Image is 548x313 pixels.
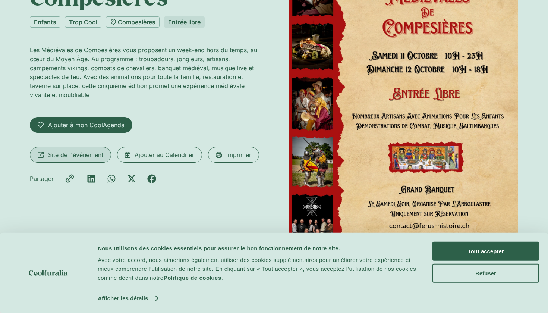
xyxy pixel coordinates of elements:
span: Imprimer [226,150,251,159]
a: Ajouter au Calendrier [117,147,202,163]
button: Refuser [432,263,539,282]
div: Partager sur facebook [147,174,156,183]
span: Ajouter à mon CoolAgenda [48,120,125,129]
a: Imprimer [208,147,259,163]
div: Partager sur linkedin [87,174,96,183]
img: logo [29,270,68,276]
a: Site de l'événement [30,147,111,163]
span: Site de l'événement [48,150,103,159]
a: Trop Cool [65,16,101,28]
a: Afficher les détails [98,293,158,304]
a: Ajouter à mon CoolAgenda [30,117,132,133]
a: Enfants [30,16,60,28]
span: Ajouter au Calendrier [135,150,194,159]
div: Entrée libre [164,16,205,28]
div: Partager [30,174,54,183]
div: Partager sur whatsapp [107,174,116,183]
a: Compesières [106,16,160,28]
a: Politique de cookies [164,275,221,281]
div: Nous utilisons des cookies essentiels pour assurer le bon fonctionnement de notre site. [98,244,424,253]
span: . [221,275,223,281]
button: Tout accepter [432,242,539,261]
span: Avec votre accord, nous aimerions également utiliser des cookies supplémentaires pour améliorer v... [98,257,416,281]
p: Les Médiévales de Compesières vous proposent un week-end hors du temps, au cœur du Moyen Âge. Au ... [30,46,259,99]
div: Partager sur x-twitter [127,174,136,183]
